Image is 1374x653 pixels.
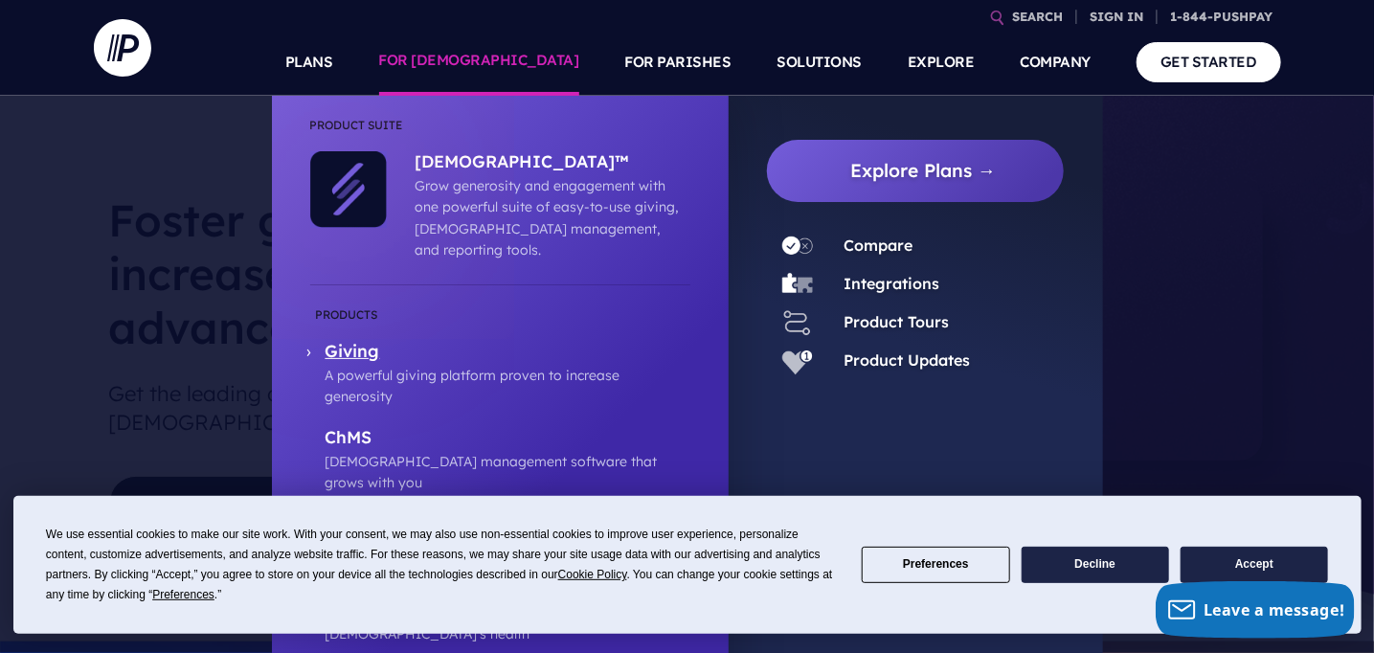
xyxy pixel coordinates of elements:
[326,427,690,451] p: ChMS
[310,151,387,228] img: ChurchStaq™ - Icon
[782,346,813,376] img: Product Updates - Icon
[1137,42,1281,81] a: GET STARTED
[558,568,627,581] span: Cookie Policy
[13,496,1362,634] div: Cookie Consent Prompt
[844,312,949,331] a: Product Tours
[1156,581,1355,639] button: Leave a message!
[152,588,214,601] span: Preferences
[416,151,681,175] p: [DEMOGRAPHIC_DATA]™
[310,427,690,494] a: ChMS [DEMOGRAPHIC_DATA] management software that grows with you
[782,307,813,338] img: Product Tours - Icon
[285,29,333,96] a: PLANS
[844,236,912,255] a: Compare
[416,175,681,261] p: Grow generosity and engagement with one powerful suite of easy-to-use giving, [DEMOGRAPHIC_DATA] ...
[844,274,939,293] a: Integrations
[379,29,579,96] a: FOR [DEMOGRAPHIC_DATA]
[844,350,970,370] a: Product Updates
[326,451,690,494] p: [DEMOGRAPHIC_DATA] management software that grows with you
[1204,599,1345,620] span: Leave a message!
[1021,29,1092,96] a: COMPANY
[777,29,863,96] a: SOLUTIONS
[862,547,1009,584] button: Preferences
[46,525,839,605] div: We use essential cookies to make our site work. With your consent, we may also use non-essential ...
[767,307,828,338] a: Product Tours - Icon
[310,304,690,408] a: Giving A powerful giving platform proven to increase generosity
[767,231,828,261] a: Compare - Icon
[767,346,828,376] a: Product Updates - Icon
[782,269,813,300] img: Integrations - Icon
[310,115,690,151] li: Product Suite
[782,140,1065,202] a: Explore Plans →
[326,341,690,365] p: Giving
[782,231,813,261] img: Compare - Icon
[1181,547,1328,584] button: Accept
[387,151,681,261] a: [DEMOGRAPHIC_DATA]™ Grow generosity and engagement with one powerful suite of easy-to-use giving,...
[625,29,732,96] a: FOR PARISHES
[326,365,690,408] p: A powerful giving platform proven to increase generosity
[908,29,975,96] a: EXPLORE
[767,269,828,300] a: Integrations - Icon
[1022,547,1169,584] button: Decline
